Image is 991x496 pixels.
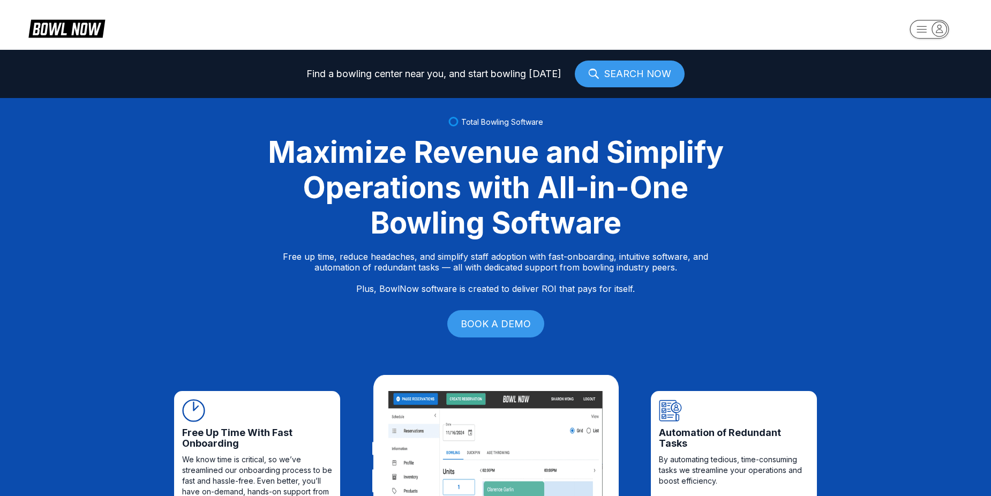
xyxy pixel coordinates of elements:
a: SEARCH NOW [575,61,685,87]
p: Free up time, reduce headaches, and simplify staff adoption with fast-onboarding, intuitive softw... [283,251,708,294]
span: By automating tedious, time-consuming tasks we streamline your operations and boost efficiency. [659,454,809,486]
span: Total Bowling Software [461,117,543,126]
a: BOOK A DEMO [447,310,544,337]
div: Maximize Revenue and Simplify Operations with All-in-One Bowling Software [254,134,737,241]
span: Automation of Redundant Tasks [659,427,809,449]
span: Free Up Time With Fast Onboarding [182,427,332,449]
span: Find a bowling center near you, and start bowling [DATE] [306,69,561,79]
